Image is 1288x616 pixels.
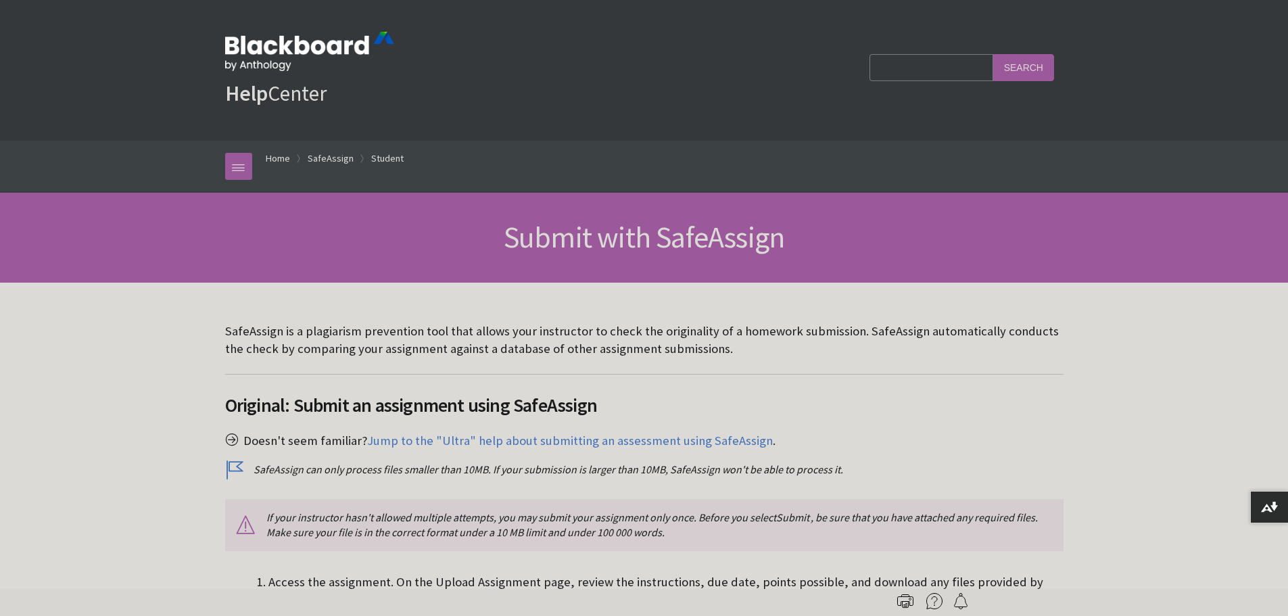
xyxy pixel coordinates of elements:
a: HelpCenter [225,80,327,107]
p: If your instructor hasn't allowed multiple attempts, you may submit your assignment only once. Be... [225,499,1064,551]
p: SafeAssign is a plagiarism prevention tool that allows your instructor to check the originality o... [225,323,1064,358]
span: Submit with SafeAssign [504,218,784,256]
p: Doesn't seem familiar? . [225,432,1064,450]
img: Print [897,593,913,609]
img: Follow this page [953,593,969,609]
img: Blackboard by Anthology [225,32,394,71]
a: Student [371,150,404,167]
strong: Help [225,80,268,107]
a: Jump to the "Ultra" help about submitting an assessment using SafeAssign [367,433,773,449]
h2: Original: Submit an assignment using SafeAssign [225,374,1064,419]
span: Submit [776,511,809,524]
a: SafeAssign [308,150,354,167]
img: More help [926,593,943,609]
p: SafeAssign can only process files smaller than 10MB. If your submission is larger than 10MB, Safe... [225,462,1064,477]
input: Search [993,54,1054,80]
li: Access the assignment. On the Upload Assignment page, review the instructions, due date, points p... [268,573,1064,611]
a: Home [266,150,290,167]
